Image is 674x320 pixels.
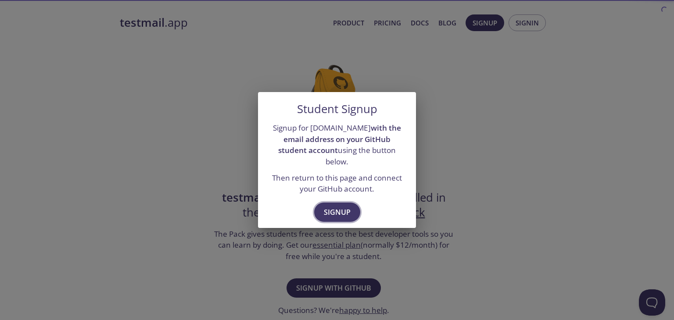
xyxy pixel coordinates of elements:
p: Then return to this page and connect your GitHub account. [269,172,405,195]
span: Signup [324,206,351,218]
button: Signup [314,203,360,222]
p: Signup for [DOMAIN_NAME] using the button below. [269,122,405,167]
strong: with the email address on your GitHub student account [278,123,401,155]
h5: Student Signup [297,103,377,116]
